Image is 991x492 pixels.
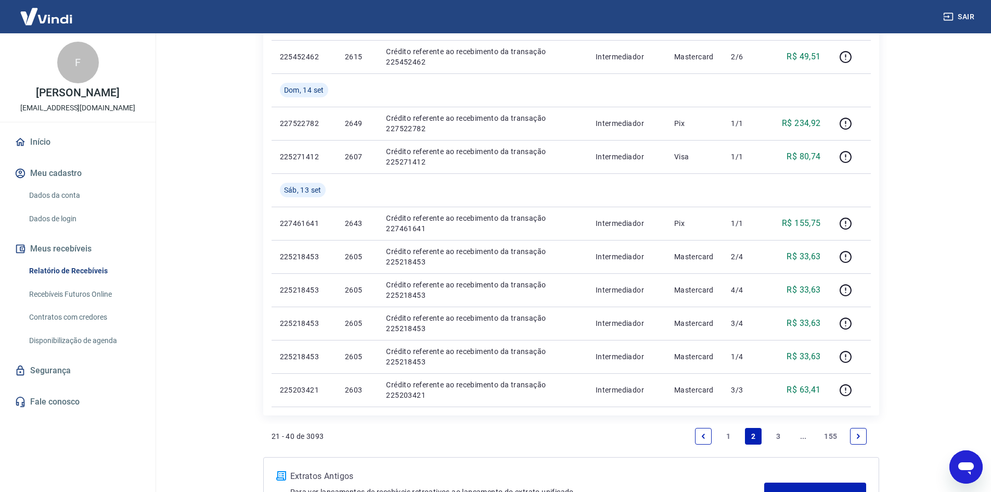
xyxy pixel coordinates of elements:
[941,7,979,27] button: Sair
[345,285,369,295] p: 2605
[280,118,328,129] p: 227522782
[795,428,812,445] a: Jump forward
[674,285,715,295] p: Mastercard
[787,384,820,396] p: R$ 63,41
[596,251,658,262] p: Intermediador
[12,237,143,260] button: Meus recebíveis
[782,117,821,130] p: R$ 234,92
[12,359,143,382] a: Segurança
[386,46,579,67] p: Crédito referente ao recebimento da transação 225452462
[731,118,762,129] p: 1/1
[345,218,369,229] p: 2643
[12,162,143,185] button: Meu cadastro
[25,208,143,230] a: Dados de login
[12,131,143,154] a: Início
[596,385,658,395] p: Intermediador
[674,118,715,129] p: Pix
[280,218,328,229] p: 227461641
[745,428,762,445] a: Page 2 is your current page
[695,428,712,445] a: Previous page
[25,330,143,351] a: Disponibilização de agenda
[596,351,658,362] p: Intermediador
[386,213,579,234] p: Crédito referente ao recebimento da transação 227461641
[720,428,737,445] a: Page 1
[12,1,80,32] img: Vindi
[20,103,135,113] p: [EMAIL_ADDRESS][DOMAIN_NAME]
[280,351,328,362] p: 225218453
[280,152,328,162] p: 225271412
[386,313,579,334] p: Crédito referente ao recebimento da transação 225218453
[596,118,658,129] p: Intermediador
[731,218,762,229] p: 1/1
[25,185,143,206] a: Dados da conta
[674,218,715,229] p: Pix
[770,428,787,445] a: Page 3
[787,284,820,296] p: R$ 33,63
[25,260,143,282] a: Relatório de Recebíveis
[290,470,765,483] p: Extratos Antigos
[850,428,867,445] a: Next page
[386,246,579,267] p: Crédito referente ao recebimento da transação 225218453
[386,380,579,400] p: Crédito referente ao recebimento da transação 225203421
[731,385,762,395] p: 3/3
[12,390,143,413] a: Fale conosco
[386,146,579,167] p: Crédito referente ao recebimento da transação 225271412
[276,471,286,481] img: ícone
[280,385,328,395] p: 225203421
[345,118,369,129] p: 2649
[345,152,369,162] p: 2607
[674,152,715,162] p: Visa
[272,431,324,441] p: 21 - 40 de 3093
[949,450,983,484] iframe: Botão para abrir a janela de mensagens
[674,385,715,395] p: Mastercard
[280,52,328,62] p: 225452462
[386,280,579,300] p: Crédito referente ao recebimento da transação 225218453
[731,318,762,329] p: 3/4
[25,284,143,305] a: Recebíveis Futuros Online
[820,428,841,445] a: Page 155
[345,52,369,62] p: 2615
[787,51,820,63] p: R$ 49,51
[596,218,658,229] p: Intermediador
[596,318,658,329] p: Intermediador
[691,424,870,449] ul: Pagination
[731,251,762,262] p: 2/4
[284,85,324,95] span: Dom, 14 set
[36,87,119,98] p: [PERSON_NAME]
[345,251,369,262] p: 2605
[731,351,762,362] p: 1/4
[787,317,820,330] p: R$ 33,63
[674,52,715,62] p: Mastercard
[596,285,658,295] p: Intermediador
[345,318,369,329] p: 2605
[345,351,369,362] p: 2605
[782,217,821,230] p: R$ 155,75
[731,285,762,295] p: 4/4
[57,42,99,83] div: F
[674,351,715,362] p: Mastercard
[596,52,658,62] p: Intermediador
[386,346,579,367] p: Crédito referente ao recebimento da transação 225218453
[787,150,820,163] p: R$ 80,74
[787,250,820,263] p: R$ 33,63
[731,52,762,62] p: 2/6
[280,251,328,262] p: 225218453
[674,318,715,329] p: Mastercard
[280,318,328,329] p: 225218453
[787,350,820,363] p: R$ 33,63
[674,251,715,262] p: Mastercard
[345,385,369,395] p: 2603
[386,113,579,134] p: Crédito referente ao recebimento da transação 227522782
[25,307,143,328] a: Contratos com credores
[596,152,658,162] p: Intermediador
[284,185,321,195] span: Sáb, 13 set
[280,285,328,295] p: 225218453
[731,152,762,162] p: 1/1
